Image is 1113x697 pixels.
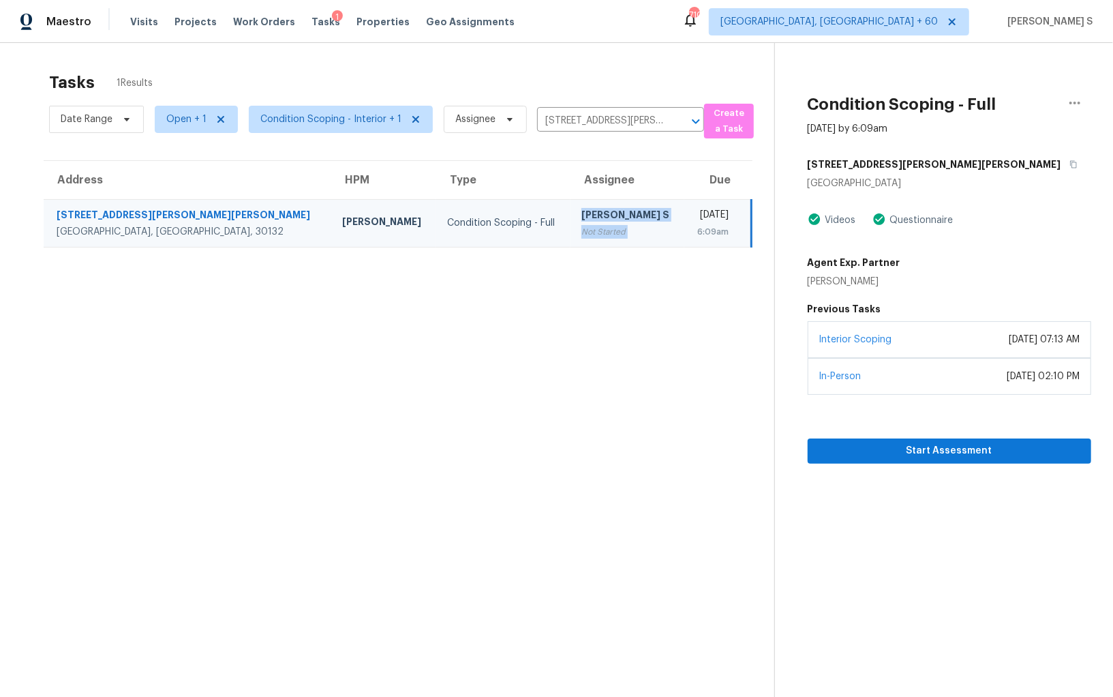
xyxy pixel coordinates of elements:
div: [DATE] 02:10 PM [1007,370,1080,383]
h5: Previous Tasks [808,302,1091,316]
div: 710 [689,8,699,22]
div: Videos [821,213,856,227]
th: Assignee [570,161,684,199]
h5: Agent Exp. Partner [808,256,900,269]
th: HPM [331,161,436,199]
button: Create a Task [704,104,754,138]
span: Visits [130,15,158,29]
input: Search by address [537,110,666,132]
div: [STREET_ADDRESS][PERSON_NAME][PERSON_NAME] [57,208,320,225]
span: Projects [174,15,217,29]
div: Not Started [581,225,673,239]
div: 1 [332,10,343,24]
div: Questionnaire [886,213,954,227]
div: Condition Scoping - Full [447,216,560,230]
div: [DATE] 07:13 AM [1009,333,1080,346]
span: Open + 1 [166,113,207,126]
img: Artifact Present Icon [872,212,886,226]
span: Maestro [46,15,91,29]
th: Type [436,161,570,199]
th: Due [684,161,751,199]
span: Tasks [311,17,340,27]
div: [PERSON_NAME] [808,275,900,288]
th: Address [44,161,331,199]
a: In-Person [819,372,862,381]
button: Start Assessment [808,439,1091,464]
span: Work Orders [233,15,295,29]
button: Copy Address [1061,152,1080,177]
span: Condition Scoping - Interior + 1 [260,113,401,126]
span: Create a Task [711,106,747,137]
span: Assignee [455,113,495,126]
h2: Tasks [49,76,95,89]
span: [GEOGRAPHIC_DATA], [GEOGRAPHIC_DATA] + 60 [720,15,938,29]
a: Interior Scoping [819,335,892,344]
div: [DATE] [695,208,729,225]
img: Artifact Present Icon [808,212,821,226]
span: Geo Assignments [426,15,515,29]
div: 6:09am [695,225,729,239]
div: [PERSON_NAME] [342,215,425,232]
div: [GEOGRAPHIC_DATA] [808,177,1091,190]
span: Start Assessment [819,443,1080,460]
span: Date Range [61,113,112,126]
h2: Condition Scoping - Full [808,98,996,111]
span: [PERSON_NAME] S [1002,15,1093,29]
div: [GEOGRAPHIC_DATA], [GEOGRAPHIC_DATA], 30132 [57,225,320,239]
button: Open [686,112,705,131]
div: [DATE] by 6:09am [808,122,888,136]
span: 1 Results [117,76,153,90]
h5: [STREET_ADDRESS][PERSON_NAME][PERSON_NAME] [808,158,1061,171]
span: Properties [356,15,410,29]
div: [PERSON_NAME] S [581,208,673,225]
